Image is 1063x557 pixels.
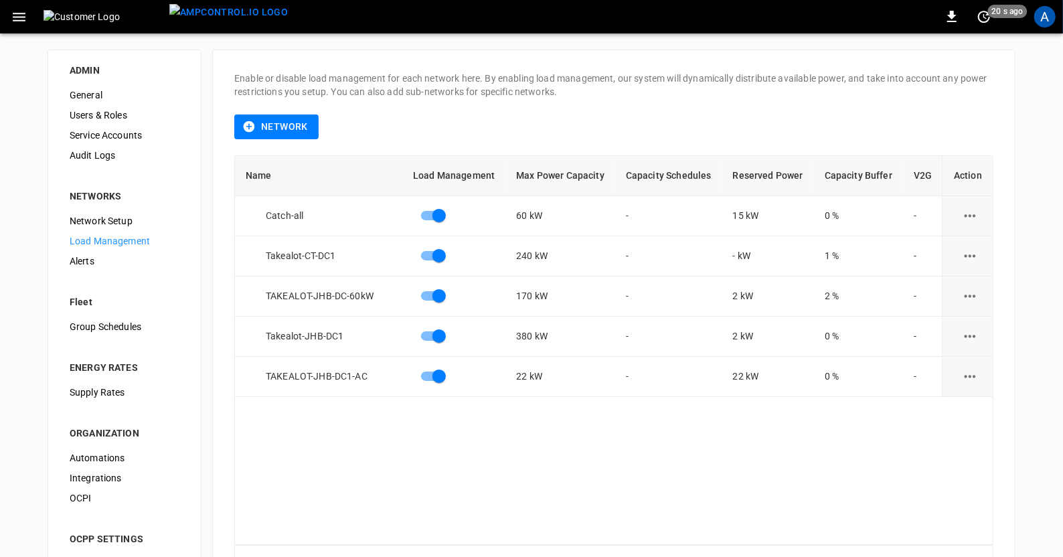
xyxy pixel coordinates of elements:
[70,234,179,248] span: Load Management
[70,491,179,505] span: OCPI
[903,196,943,236] td: -
[814,357,903,397] td: 0 %
[70,88,179,102] span: General
[59,488,190,508] div: OCPI
[722,276,814,317] td: 2 kW
[973,6,995,27] button: set refresh interval
[59,231,190,251] div: Load Management
[59,145,190,165] div: Audit Logs
[234,72,993,98] p: Enable or disable load management for each network here. By enabling load management, our system ...
[70,108,179,123] span: Users & Roles
[59,382,190,402] div: Supply Rates
[70,361,179,374] div: ENERGY RATES
[70,214,179,228] span: Network Setup
[988,5,1028,18] span: 20 s ago
[722,196,814,236] td: 15 kW
[814,276,903,317] td: 2 %
[246,289,402,303] div: TAKEALOT-JHB-DC-60kW
[70,189,179,203] div: NETWORKS
[615,196,722,236] td: -
[70,532,179,546] div: OCPP SETTINGS
[954,360,987,393] button: load management options
[235,156,993,397] table: loadManagement-table
[169,4,288,21] img: ampcontrol.io logo
[59,468,190,488] div: Integrations
[505,156,615,196] th: Max Power Capacity
[615,276,722,317] td: -
[70,149,179,163] span: Audit Logs
[1034,6,1056,27] div: profile-icon
[954,240,987,272] button: load management options
[44,10,164,23] img: Customer Logo
[722,357,814,397] td: 22 kW
[70,254,179,268] span: Alerts
[814,196,903,236] td: 0 %
[943,156,993,196] th: Action
[246,370,402,383] div: TAKEALOT-JHB-DC1-AC
[70,295,179,309] div: Fleet
[59,105,190,125] div: Users & Roles
[954,320,987,353] button: load management options
[70,320,179,334] span: Group Schedules
[505,276,615,317] td: 170 kW
[954,280,987,313] button: load management options
[954,200,987,232] button: load management options
[234,114,319,139] button: Network
[903,276,943,317] td: -
[814,156,903,196] th: Capacity Buffer
[722,236,814,276] td: - kW
[59,85,190,105] div: General
[59,448,190,468] div: Automations
[722,156,814,196] th: Reserved Power
[246,329,402,343] div: Takealot-JHB-DC1
[59,125,190,145] div: Service Accounts
[235,156,402,196] th: Name
[615,236,722,276] td: -
[70,471,179,485] span: Integrations
[246,209,402,222] div: Catch-all
[903,156,943,196] th: V2G
[814,236,903,276] td: 1 %
[615,357,722,397] td: -
[722,317,814,357] td: 2 kW
[70,386,179,400] span: Supply Rates
[615,317,722,357] td: -
[505,317,615,357] td: 380 kW
[903,236,943,276] td: -
[59,251,190,271] div: Alerts
[505,236,615,276] td: 240 kW
[59,317,190,337] div: Group Schedules
[59,211,190,231] div: Network Setup
[70,451,179,465] span: Automations
[70,64,179,77] div: ADMIN
[246,249,402,262] div: Takealot-CT-DC1
[903,317,943,357] td: -
[814,317,903,357] td: 0 %
[903,357,943,397] td: -
[402,156,505,196] th: Load Management
[70,426,179,440] div: ORGANIZATION
[505,196,615,236] td: 60 kW
[70,129,179,143] span: Service Accounts
[505,357,615,397] td: 22 kW
[615,156,722,196] th: Capacity Schedules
